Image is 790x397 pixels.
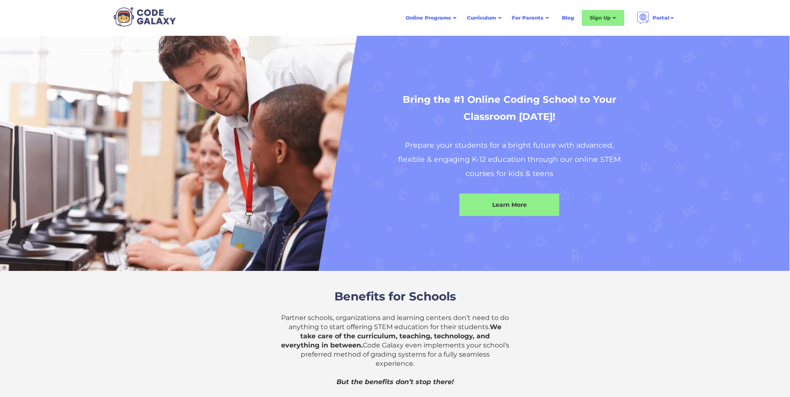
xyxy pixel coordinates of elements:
[406,14,451,22] div: Online Programs
[281,313,510,387] div: Partner schools, organizations and learning centers don’t need to do anything to start offering S...
[336,378,454,386] em: But the benefits don’t stop there!
[590,14,611,22] div: Sign Up
[281,323,502,349] strong: We take care of the curriculum, teaching, technology, and everything in between.
[459,194,559,216] a: Learn More
[395,91,624,126] h1: Bring the #1 Online Coding School to Your Classroom [DATE]!
[395,138,624,181] h2: Prepare your students for a bright future with advanced, flexible & engaging K-12 education throu...
[334,288,456,305] h2: Benefits for Schools
[512,14,543,22] div: For Parents
[467,14,496,22] div: Curriculum
[459,201,559,209] div: Learn More
[653,14,669,22] div: Portal
[557,10,579,25] a: Blog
